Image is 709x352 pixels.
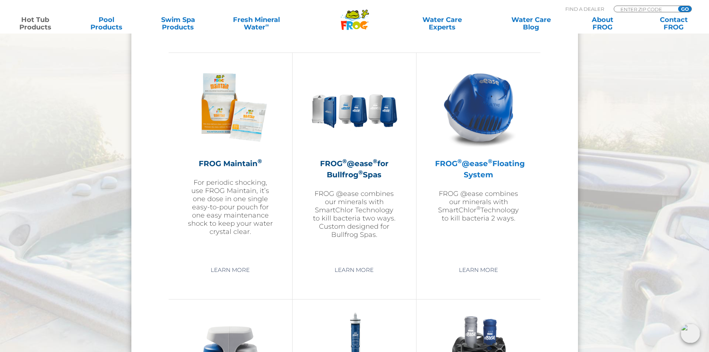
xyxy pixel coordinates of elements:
h2: FROG @ease Floating System [435,158,522,180]
input: Zip Code Form [620,6,670,12]
img: Frog_Maintain_Hero-2-v2-300x300.png [187,64,274,150]
a: Learn More [202,263,258,277]
sup: ® [476,205,480,211]
img: hot-tub-product-atease-system-300x300.png [435,64,522,150]
a: Learn More [450,263,507,277]
a: AboutFROG [575,16,630,31]
p: Find A Dealer [565,6,604,12]
p: FROG @ease combines our minerals with SmartChlor Technology to kill bacteria 2 ways. [435,190,522,222]
a: Hot TubProducts [7,16,63,31]
input: GO [678,6,692,12]
sup: ® [457,158,462,165]
a: Fresh MineralWater∞ [221,16,291,31]
a: ContactFROG [646,16,702,31]
sup: ® [358,169,363,176]
a: FROG Maintain®For periodic shocking, use FROG Maintain, it’s one dose in one single easy-to-pour ... [187,64,274,258]
a: Water CareExperts [397,16,487,31]
a: FROG®@ease®Floating SystemFROG @ease combines our minerals with SmartChlor®Technology to kill bac... [435,64,522,258]
p: FROG @ease combines our minerals with SmartChlor Technology to kill bacteria two ways. Custom des... [311,190,397,239]
h2: FROG Maintain [187,158,274,169]
p: For periodic shocking, use FROG Maintain, it’s one dose in one single easy-to-pour pouch for one ... [187,178,274,236]
sup: ® [258,158,262,165]
a: Learn More [326,263,382,277]
sup: ® [342,158,347,165]
a: PoolProducts [79,16,134,31]
img: openIcon [681,324,700,343]
img: bullfrog-product-hero-300x300.png [311,64,397,150]
a: FROG®@ease®for Bullfrog®SpasFROG @ease combines our minerals with SmartChlor Technology to kill b... [311,64,397,258]
sup: ∞ [265,22,269,28]
a: Swim SpaProducts [150,16,206,31]
sup: ® [488,158,492,165]
a: Water CareBlog [503,16,559,31]
sup: ® [373,158,377,165]
h2: FROG @ease for Bullfrog Spas [311,158,397,180]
